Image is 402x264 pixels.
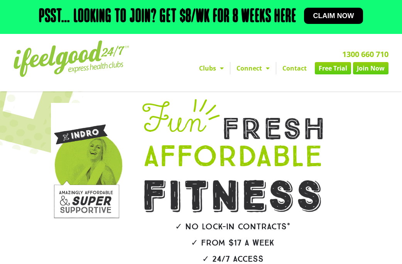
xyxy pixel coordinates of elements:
[122,255,343,263] h2: ✓ 24/7 Access
[276,62,313,74] a: Contact
[39,8,296,26] h2: Psst… Looking to join? Get $8/wk for 8 weeks here
[122,239,343,247] h2: ✓ From $17 a week
[315,62,351,74] a: Free Trial
[122,222,343,231] h2: ✓ No lock-in contracts*
[313,12,354,19] span: Claim now
[353,62,388,74] a: Join Now
[304,8,363,24] a: Claim now
[147,62,388,74] nav: Menu
[342,49,388,59] a: 1300 660 710
[230,62,276,74] a: Connect
[193,62,230,74] a: Clubs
